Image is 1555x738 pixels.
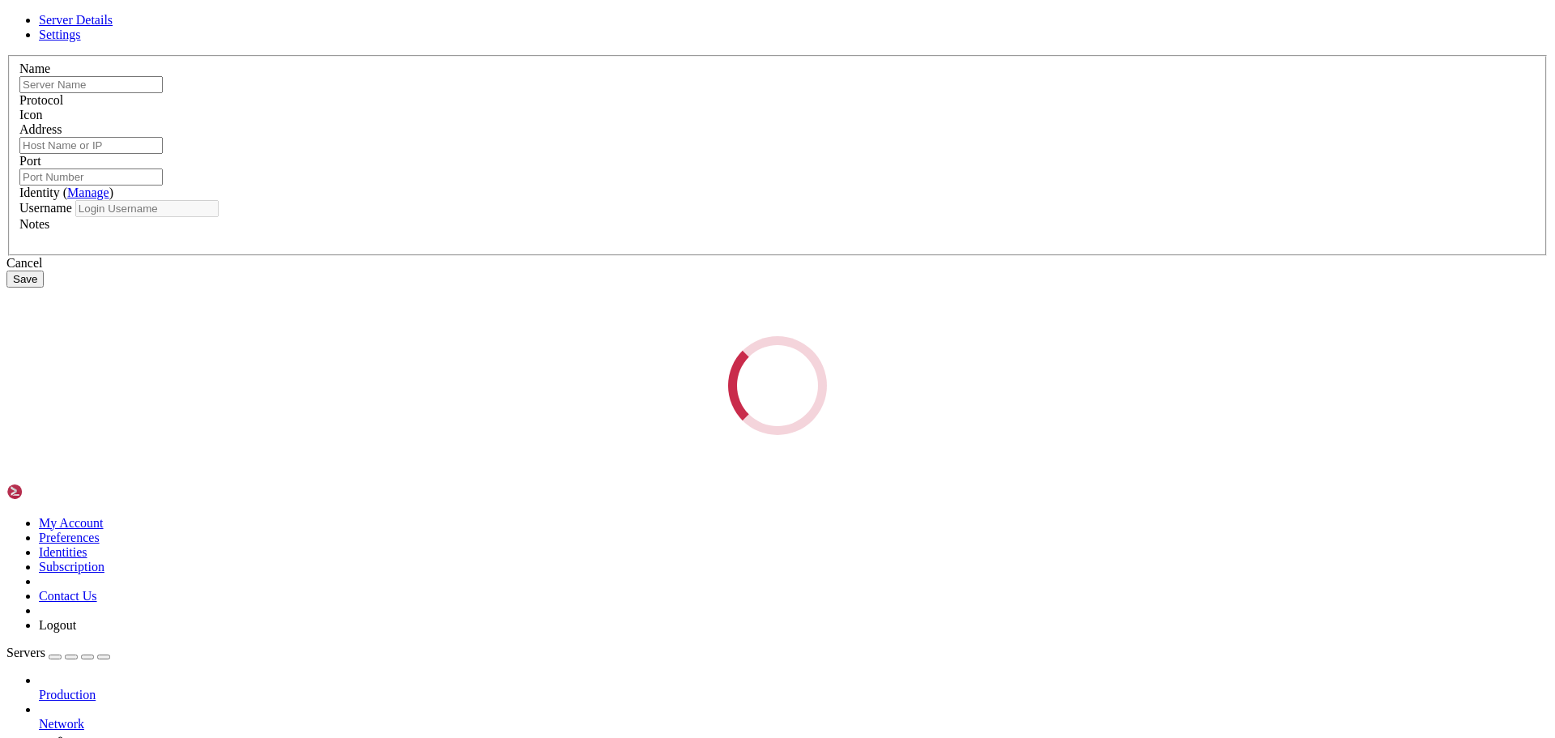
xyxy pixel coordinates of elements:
button: Save [6,271,44,288]
label: Address [19,122,62,136]
img: Shellngn [6,484,100,500]
label: Notes [19,217,49,231]
a: Server Details [39,13,113,27]
a: Servers [6,646,110,659]
label: Identity [19,186,113,199]
a: Logout [39,618,76,632]
a: Subscription [39,560,104,574]
label: Icon [19,108,42,122]
a: Settings [39,28,81,41]
a: Identities [39,545,87,559]
label: Username [19,201,72,215]
label: Protocol [19,93,63,107]
a: Contact Us [39,589,97,603]
input: Login Username [75,200,219,217]
div: Loading... [708,316,846,454]
span: ( ) [63,186,113,199]
a: Production [39,688,1549,702]
li: Production [39,673,1549,702]
input: Host Name or IP [19,137,163,154]
span: Production [39,688,96,702]
a: Manage [67,186,109,199]
label: Name [19,62,50,75]
input: Server Name [19,76,163,93]
a: Preferences [39,531,100,544]
span: Network [39,717,84,731]
label: Port [19,154,41,168]
a: Network [39,717,1549,732]
a: My Account [39,516,104,530]
div: Cancel [6,256,1549,271]
span: Servers [6,646,45,659]
input: Port Number [19,169,163,186]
